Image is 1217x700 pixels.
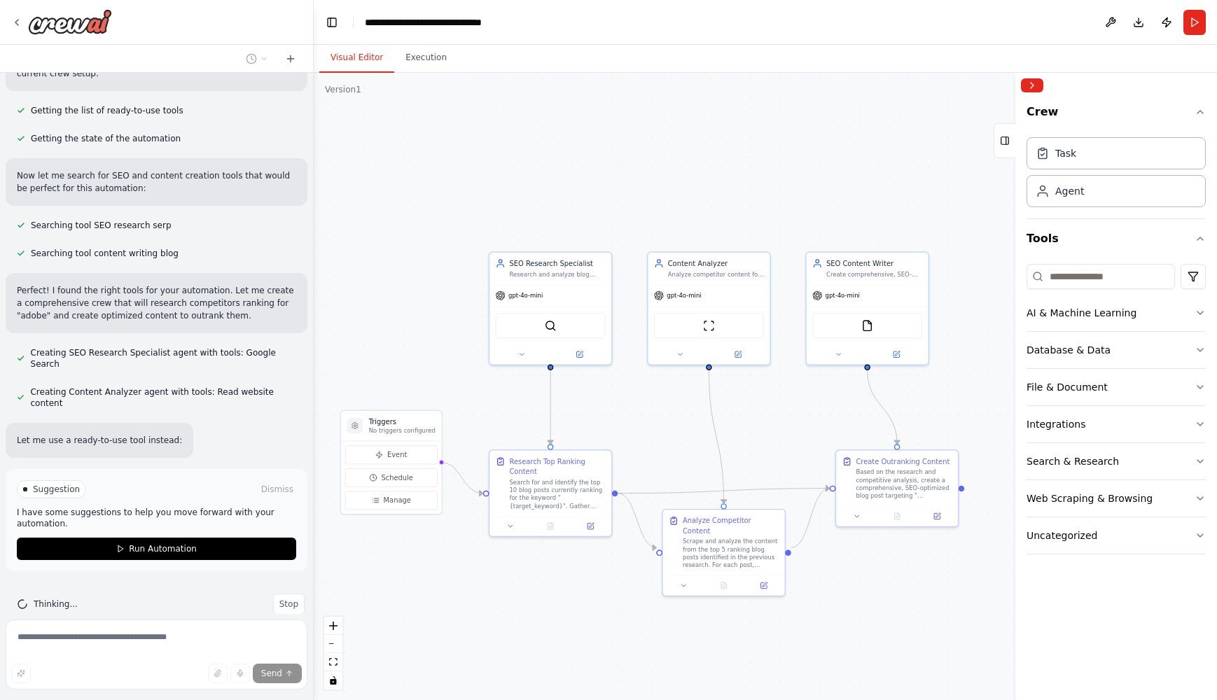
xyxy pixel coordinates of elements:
button: Visual Editor [319,43,394,73]
button: Open in side panel [746,580,781,591]
div: Research Top Ranking Content [509,456,605,476]
button: Database & Data [1027,332,1206,368]
button: Dismiss [258,482,296,496]
button: Stop [273,594,305,615]
button: Schedule [345,468,438,487]
span: Getting the list of ready-to-use tools [31,105,183,116]
div: React Flow controls [324,617,342,689]
button: Hide left sidebar [322,13,342,32]
div: Scrape and analyze the content from the top 5 ranking blog posts identified in the previous resea... [683,538,779,569]
g: Edge from 34ccadc3-c613-47a8-8ba4-5817a8122f0b to 23d0a30c-ebf6-441b-ae33-557fdc98e5c2 [863,370,903,444]
span: Event [387,450,407,460]
button: Open in side panel [552,349,608,360]
nav: breadcrumb [365,15,534,29]
button: Collapse right sidebar [1021,78,1043,92]
div: Tools [1027,258,1206,566]
button: Switch to previous chat [240,50,274,67]
div: Analyze Competitor Content [683,516,779,535]
button: Toggle Sidebar [1010,73,1021,700]
span: Creating Content Analyzer agent with tools: Read website content [30,386,296,409]
span: Run Automation [129,543,197,554]
img: SerpApiGoogleSearchTool [545,320,557,332]
div: Create comprehensive, SEO-optimized blog posts targeting "{target_keyword}" that surpass competit... [826,270,922,278]
img: Logo [28,9,112,34]
button: Open in side panel [573,520,608,532]
button: Crew [1027,98,1206,132]
span: Stop [279,598,298,610]
span: gpt-4o-mini [826,292,860,300]
button: Click to speak your automation idea [230,664,250,683]
div: File & Document [1027,380,1108,394]
button: No output available [876,510,918,522]
button: Open in side panel [920,510,954,522]
g: Edge from 1c59d6ae-e6d4-4ef1-8975-099591927272 to 23d0a30c-ebf6-441b-ae33-557fdc98e5c2 [618,484,830,498]
button: No output available [529,520,571,532]
div: SEO Research SpecialistResearch and analyze blog posts ranking for the keyword "{target_keyword}"... [489,251,613,365]
button: Integrations [1027,406,1206,442]
div: Database & Data [1027,343,1111,357]
button: Tools [1027,219,1206,258]
h3: Triggers [369,416,436,426]
span: gpt-4o-mini [508,292,543,300]
button: toggle interactivity [324,671,342,689]
button: Open in side panel [710,349,766,360]
div: Content Analyzer [668,258,764,268]
button: Open in side panel [868,349,924,360]
g: Edge from 5a819c4e-40dd-4af7-865f-dd9b7d2e32a2 to 23d0a30c-ebf6-441b-ae33-557fdc98e5c2 [791,484,830,553]
span: Schedule [381,472,412,482]
button: Send [253,664,302,683]
div: Version 1 [325,84,361,95]
div: Crew [1027,132,1206,218]
g: Edge from 1c59d6ae-e6d4-4ef1-8975-099591927272 to 5a819c4e-40dd-4af7-865f-dd9b7d2e32a2 [618,489,656,553]
div: Content AnalyzerAnalyze competitor content for the keyword "{target_keyword}" by scraping and exa... [647,251,771,365]
div: Create Outranking ContentBased on the research and competitive analysis, create a comprehensive, ... [835,449,959,527]
span: Getting the state of the automation [31,133,181,144]
img: FileReadTool [861,320,873,332]
button: zoom in [324,617,342,635]
div: Research Top Ranking ContentSearch for and identify the top 10 blog posts currently ranking for t... [489,449,613,537]
div: SEO Content WriterCreate comprehensive, SEO-optimized blog posts targeting "{target_keyword}" tha... [805,251,929,365]
p: Now let me search for SEO and content creation tools that would be perfect for this automation: [17,169,296,195]
div: Analyze competitor content for the keyword "{target_keyword}" by scraping and examining top-ranki... [668,270,764,278]
span: Searching tool content writing blog [31,248,179,259]
p: Perfect! I found the right tools for your automation. Let me create a comprehensive crew that wil... [17,284,296,322]
button: zoom out [324,635,342,653]
div: Create Outranking Content [856,456,950,466]
div: AI & Machine Learning [1027,306,1136,320]
span: Suggestion [33,484,80,495]
button: Upload files [208,664,228,683]
div: SEO Research Specialist [509,258,605,268]
button: Execution [394,43,458,73]
div: TriggersNo triggers configuredEventScheduleManage [340,410,443,515]
p: No triggers configured [369,427,436,435]
span: Creating SEO Research Specialist agent with tools: Google Search [31,347,296,370]
div: Search & Research [1027,454,1119,468]
span: Manage [384,496,411,505]
button: No output available [703,580,745,591]
button: Uncategorized [1027,517,1206,554]
div: Integrations [1027,417,1085,431]
div: Based on the research and competitive analysis, create a comprehensive, SEO-optimized blog post t... [856,468,952,500]
span: Searching tool SEO research serp [31,220,172,231]
button: Improve this prompt [11,664,31,683]
button: Event [345,445,438,464]
span: Send [261,668,282,679]
div: Search for and identify the top 10 blog posts currently ranking for the keyword "{target_keyword}... [509,478,605,510]
span: Thinking... [34,598,78,610]
p: Let me use a ready-to-use tool instead: [17,434,182,447]
button: Start a new chat [279,50,302,67]
div: SEO Content Writer [826,258,922,268]
g: Edge from triggers to 1c59d6ae-e6d4-4ef1-8975-099591927272 [440,457,483,498]
g: Edge from c388e05c-e286-4a5c-82f6-9f55ade29284 to 5a819c4e-40dd-4af7-865f-dd9b7d2e32a2 [704,370,728,503]
button: AI & Machine Learning [1027,295,1206,331]
button: File & Document [1027,369,1206,405]
button: Web Scraping & Browsing [1027,480,1206,517]
div: Uncategorized [1027,528,1097,542]
button: Search & Research [1027,443,1206,479]
div: Research and analyze blog posts ranking for the keyword "{target_keyword}" to identify content ga... [509,270,605,278]
button: fit view [324,653,342,671]
div: Analyze Competitor ContentScrape and analyze the content from the top 5 ranking blog posts identi... [662,509,786,596]
img: ScrapeWebsiteTool [703,320,715,332]
div: Web Scraping & Browsing [1027,491,1153,505]
div: Agent [1055,184,1084,198]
